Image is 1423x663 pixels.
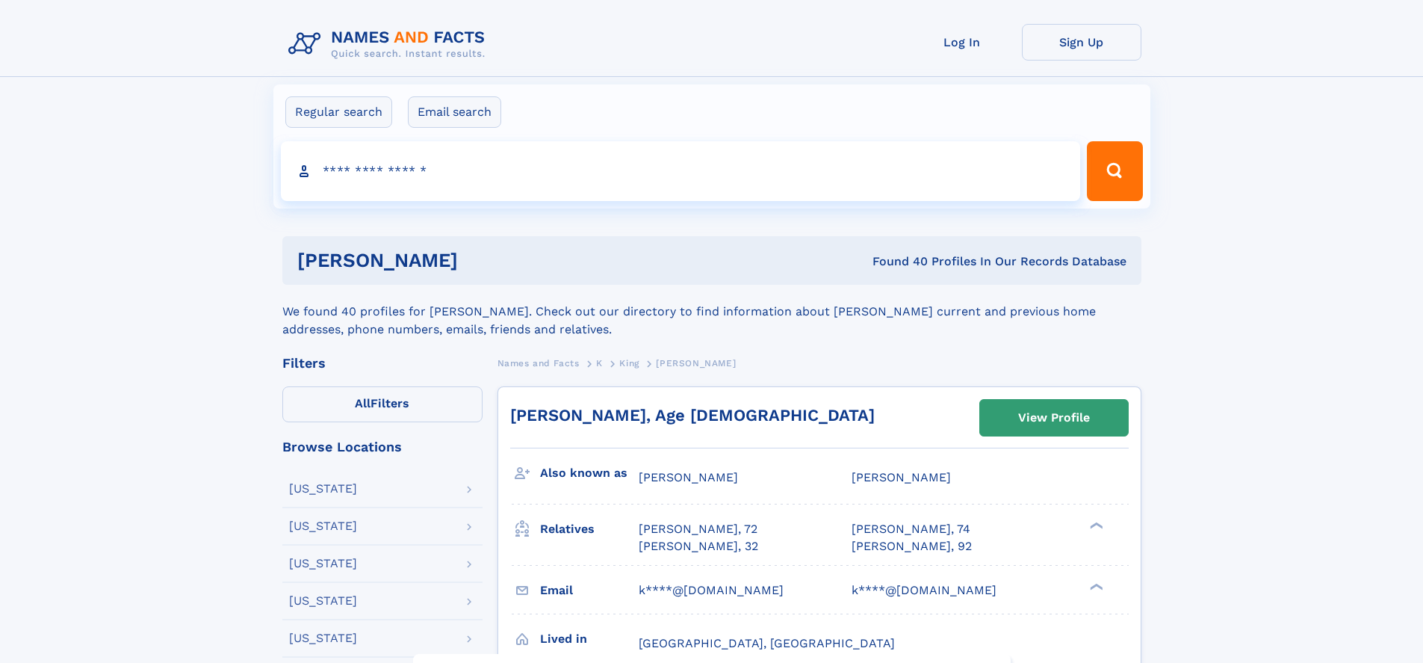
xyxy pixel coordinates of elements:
[1018,401,1090,435] div: View Profile
[540,626,639,652] h3: Lived in
[281,141,1081,201] input: search input
[282,357,483,370] div: Filters
[902,24,1022,61] a: Log In
[282,440,483,454] div: Browse Locations
[289,483,357,495] div: [US_STATE]
[289,595,357,607] div: [US_STATE]
[596,358,603,368] span: K
[980,400,1128,436] a: View Profile
[540,578,639,603] h3: Email
[285,96,392,128] label: Regular search
[619,358,639,368] span: King
[619,354,639,372] a: King
[1086,582,1104,591] div: ❯
[540,460,639,486] h3: Also known as
[665,253,1126,270] div: Found 40 Profiles In Our Records Database
[1087,141,1142,201] button: Search Button
[297,251,666,270] h1: [PERSON_NAME]
[639,470,738,484] span: [PERSON_NAME]
[289,520,357,532] div: [US_STATE]
[408,96,501,128] label: Email search
[852,521,970,537] a: [PERSON_NAME], 74
[282,386,483,422] label: Filters
[852,538,972,555] a: [PERSON_NAME], 92
[1022,24,1141,61] a: Sign Up
[639,521,757,537] a: [PERSON_NAME], 72
[596,354,603,372] a: K
[282,285,1141,339] div: We found 40 profiles for [PERSON_NAME]. Check out our directory to find information about [PERSON...
[639,538,758,555] a: [PERSON_NAME], 32
[852,470,951,484] span: [PERSON_NAME]
[289,558,357,570] div: [US_STATE]
[656,358,736,368] span: [PERSON_NAME]
[497,354,580,372] a: Names and Facts
[355,396,371,410] span: All
[289,632,357,644] div: [US_STATE]
[282,24,497,64] img: Logo Names and Facts
[639,636,895,650] span: [GEOGRAPHIC_DATA], [GEOGRAPHIC_DATA]
[1086,521,1104,531] div: ❯
[510,406,875,425] a: [PERSON_NAME], Age [DEMOGRAPHIC_DATA]
[540,516,639,542] h3: Relatives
